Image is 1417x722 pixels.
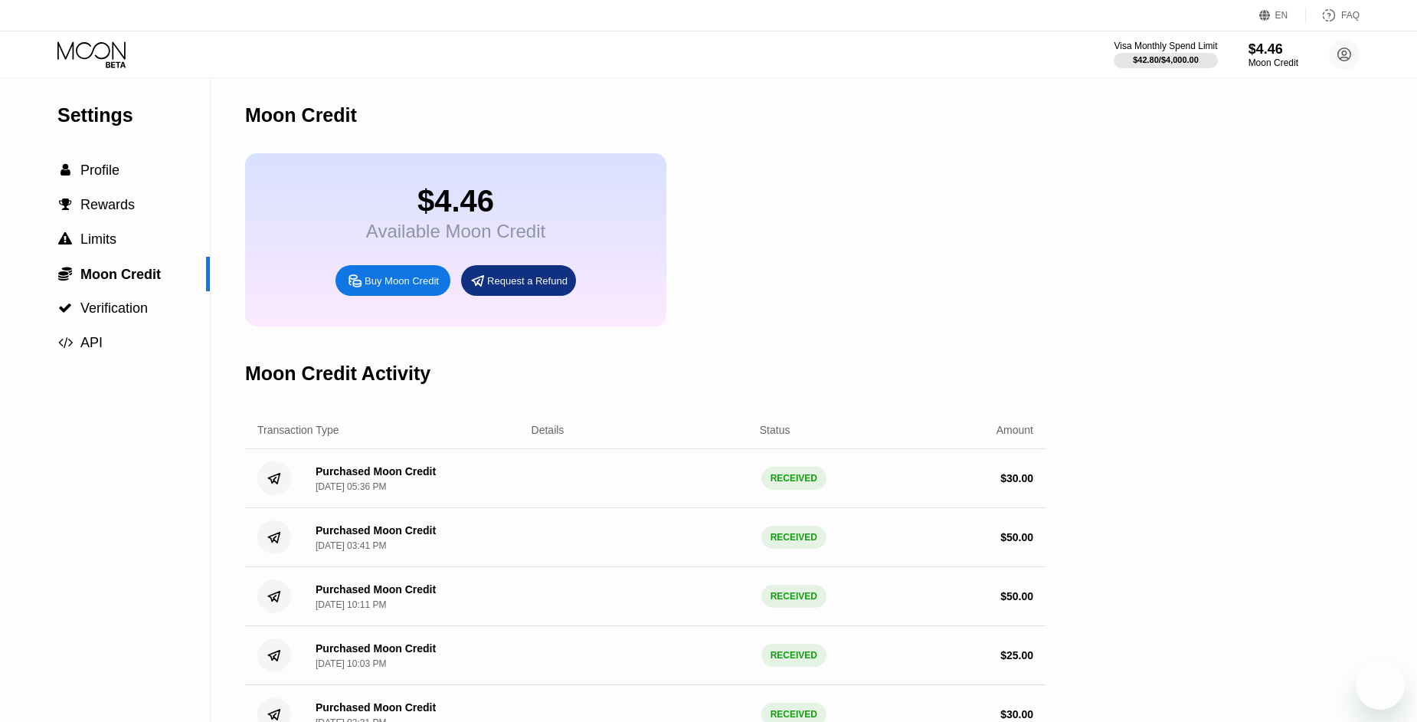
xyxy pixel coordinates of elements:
[1356,661,1405,710] iframe: Кнопка запуска окна обмена сообщениями
[532,424,565,436] div: Details
[1248,41,1298,57] div: $4.46
[1000,531,1033,543] div: $ 50.00
[1114,41,1217,68] div: Visa Monthly Spend Limit$42.80/$4,000.00
[257,424,339,436] div: Transaction Type
[1000,472,1033,484] div: $ 30.00
[1259,8,1306,23] div: EN
[58,232,72,246] span: 
[316,599,386,610] div: [DATE] 10:11 PM
[761,585,826,608] div: RECEIVED
[59,198,72,212] span: 
[335,265,450,296] div: Buy Moon Credit
[57,198,73,212] div: 
[996,424,1033,436] div: Amount
[1341,10,1360,21] div: FAQ
[1000,708,1033,720] div: $ 30.00
[1000,590,1033,602] div: $ 50.00
[366,184,545,218] div: $4.46
[58,301,72,315] span: 
[316,642,436,655] div: Purchased Moon Credit
[57,301,73,315] div: 
[80,300,148,316] span: Verification
[1133,55,1199,64] div: $42.80 / $4,000.00
[761,467,826,490] div: RECEIVED
[461,265,576,296] div: Request a Refund
[1114,41,1217,51] div: Visa Monthly Spend Limit
[57,104,210,126] div: Settings
[316,540,386,551] div: [DATE] 03:41 PM
[760,424,790,436] div: Status
[80,335,103,350] span: API
[245,104,357,126] div: Moon Credit
[761,644,826,667] div: RECEIVED
[57,232,73,246] div: 
[58,266,72,281] span: 
[58,336,73,350] span: 
[365,274,439,287] div: Buy Moon Credit
[57,336,73,350] div: 
[61,163,70,177] span: 
[366,221,545,242] div: Available Moon Credit
[316,658,386,669] div: [DATE] 10:03 PM
[80,267,161,282] span: Moon Credit
[1248,57,1298,68] div: Moon Credit
[80,231,116,247] span: Limits
[1306,8,1360,23] div: FAQ
[487,274,568,287] div: Request a Refund
[1000,649,1033,661] div: $ 25.00
[80,197,135,212] span: Rewards
[1275,10,1288,21] div: EN
[316,701,436,714] div: Purchased Moon Credit
[245,363,430,385] div: Moon Credit Activity
[316,465,436,478] div: Purchased Moon Credit
[316,583,436,596] div: Purchased Moon Credit
[57,266,73,281] div: 
[316,481,386,492] div: [DATE] 05:36 PM
[80,162,119,178] span: Profile
[761,526,826,549] div: RECEIVED
[1248,41,1298,68] div: $4.46Moon Credit
[57,163,73,177] div: 
[316,524,436,537] div: Purchased Moon Credit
